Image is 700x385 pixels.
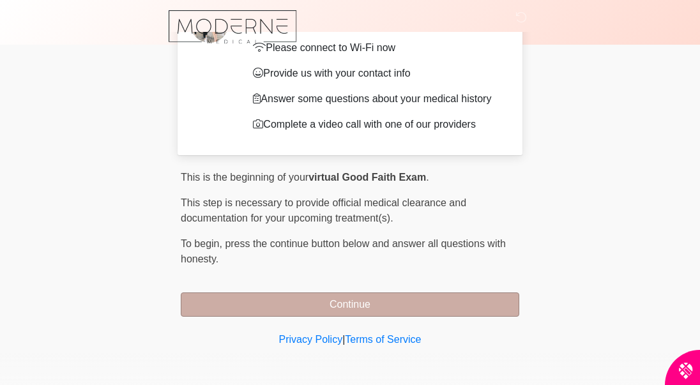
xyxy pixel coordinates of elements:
p: Complete a video call with one of our providers [253,117,500,132]
p: Provide us with your contact info [253,66,500,81]
span: This is the beginning of your [181,172,308,183]
button: Continue [181,292,519,317]
strong: virtual Good Faith Exam [308,172,426,183]
span: This step is necessary to provide official medical clearance and documentation for your upcoming ... [181,197,466,223]
a: | [342,334,345,345]
span: press the continue button below and answer all questions with honesty. [181,238,506,264]
p: Answer some questions about your medical history [253,91,500,107]
a: Privacy Policy [279,334,343,345]
span: To begin, [181,238,225,249]
a: Terms of Service [345,334,421,345]
span: . [426,172,429,183]
img: Moderne Medical Aesthetics Logo [168,10,298,45]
